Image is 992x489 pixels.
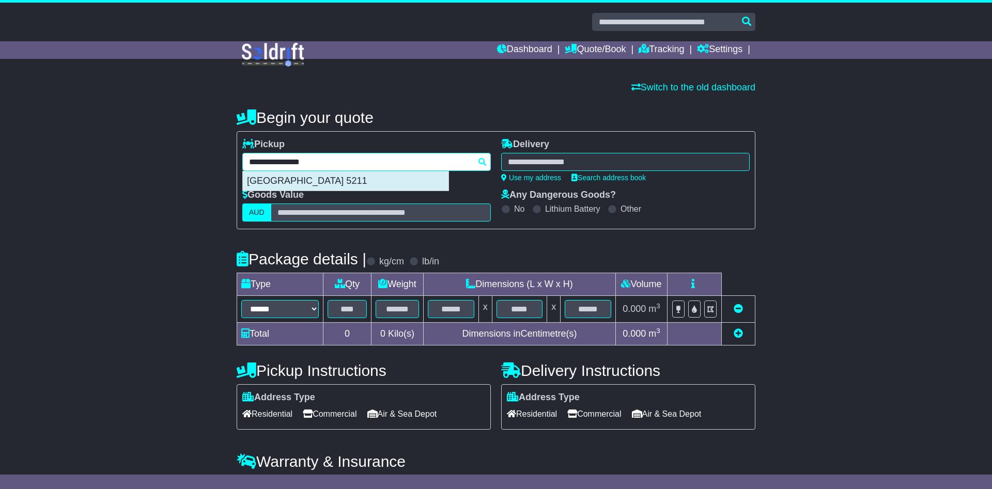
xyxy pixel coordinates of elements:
[380,328,385,339] span: 0
[734,304,743,314] a: Remove this item
[501,362,755,379] h4: Delivery Instructions
[615,273,667,296] td: Volume
[623,328,646,339] span: 0.000
[507,392,580,403] label: Address Type
[501,139,549,150] label: Delivery
[243,171,448,191] div: [GEOGRAPHIC_DATA] 5211
[632,406,702,422] span: Air & Sea Depot
[237,362,491,379] h4: Pickup Instructions
[623,304,646,314] span: 0.000
[501,190,616,201] label: Any Dangerous Goods?
[323,323,371,345] td: 0
[478,296,492,323] td: x
[631,82,755,92] a: Switch to the old dashboard
[697,41,742,59] a: Settings
[242,406,292,422] span: Residential
[734,328,743,339] a: Add new item
[639,41,684,59] a: Tracking
[656,327,660,335] sup: 3
[545,204,600,214] label: Lithium Battery
[237,273,323,296] td: Type
[497,41,552,59] a: Dashboard
[514,204,524,214] label: No
[423,323,615,345] td: Dimensions in Centimetre(s)
[656,302,660,310] sup: 3
[242,203,271,222] label: AUD
[242,190,304,201] label: Goods Value
[547,296,561,323] td: x
[571,173,646,182] a: Search address book
[371,273,424,296] td: Weight
[648,328,660,339] span: m
[565,41,626,59] a: Quote/Book
[242,153,491,171] typeahead: Please provide city
[367,406,437,422] span: Air & Sea Depot
[323,273,371,296] td: Qty
[422,256,439,267] label: lb/in
[237,453,755,470] h4: Warranty & Insurance
[423,273,615,296] td: Dimensions (L x W x H)
[379,256,404,267] label: kg/cm
[507,406,557,422] span: Residential
[242,392,315,403] label: Address Type
[237,109,755,126] h4: Begin your quote
[242,139,285,150] label: Pickup
[621,204,641,214] label: Other
[567,406,621,422] span: Commercial
[371,323,424,345] td: Kilo(s)
[303,406,357,422] span: Commercial
[237,323,323,345] td: Total
[237,250,366,267] h4: Package details |
[501,173,561,182] a: Use my address
[648,304,660,314] span: m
